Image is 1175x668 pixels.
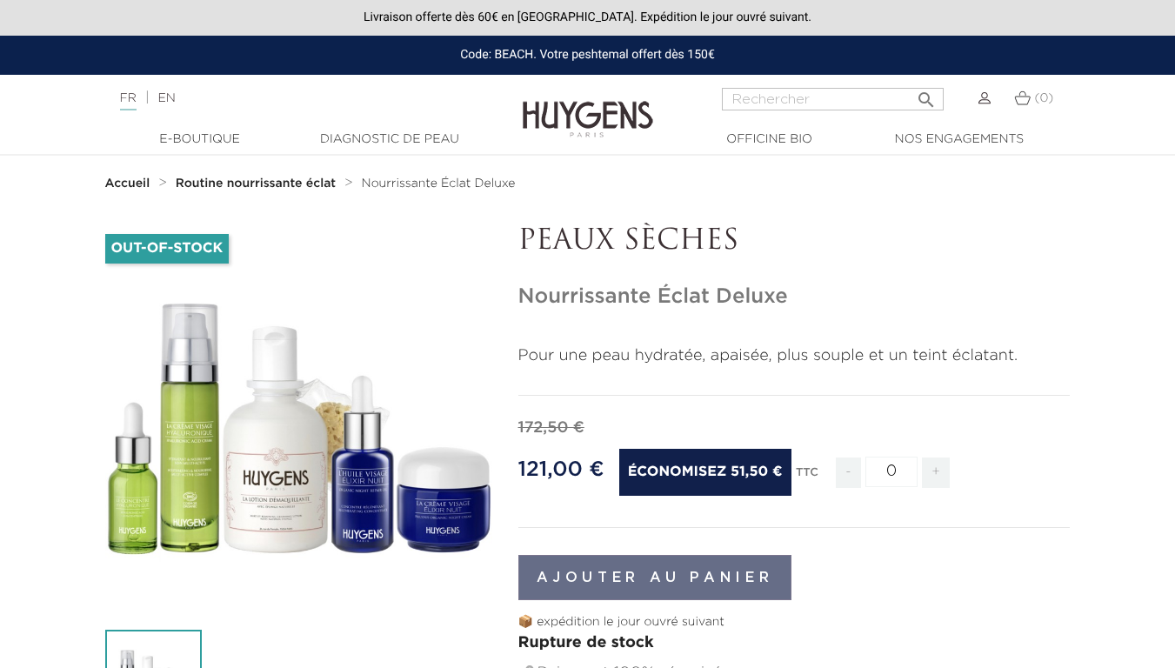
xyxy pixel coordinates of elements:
[518,555,792,600] button: Ajouter au panier
[518,459,604,480] span: 121,00 €
[922,458,950,488] span: +
[111,88,477,109] div: |
[518,420,584,436] span: 172,50 €
[105,177,150,190] strong: Accueil
[683,130,857,149] a: Officine Bio
[523,73,653,140] img: Huygens
[362,177,516,190] a: Nourrissante Éclat Deluxe
[303,130,477,149] a: Diagnostic de peau
[872,130,1046,149] a: Nos engagements
[176,177,340,190] a: Routine nourrissante éclat
[518,613,1071,631] p: 📦 expédition le jour ouvré suivant
[105,177,154,190] a: Accueil
[176,177,336,190] strong: Routine nourrissante éclat
[911,83,942,106] button: 
[120,92,137,110] a: FR
[916,84,937,105] i: 
[518,635,654,651] span: Rupture de stock
[518,225,1071,258] p: PEAUX SÈCHES
[836,458,860,488] span: -
[796,454,818,501] div: TTC
[865,457,918,487] input: Quantité
[113,130,287,149] a: E-Boutique
[157,92,175,104] a: EN
[722,88,944,110] input: Rechercher
[619,449,791,496] span: Économisez 51,50 €
[1034,92,1053,104] span: (0)
[105,234,230,264] li: Out-of-Stock
[518,344,1071,368] p: Pour une peau hydratée, apaisée, plus souple et un teint éclatant.
[518,284,1071,310] h1: Nourrissante Éclat Deluxe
